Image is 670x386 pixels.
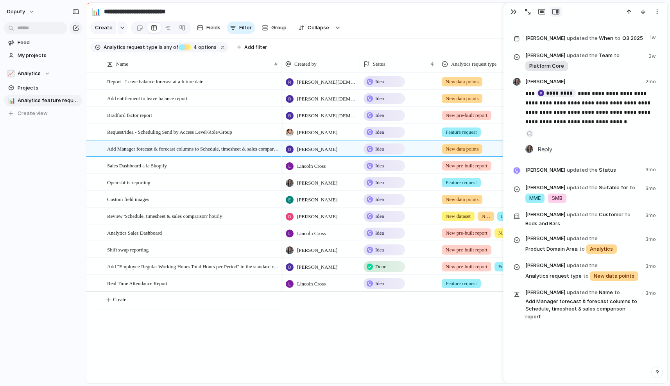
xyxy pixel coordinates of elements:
span: Analytics request type [525,261,641,282]
span: Customer [525,210,641,228]
span: Create [113,296,126,303]
span: [PERSON_NAME] [525,262,565,269]
button: Create [90,22,116,34]
span: [PERSON_NAME] [525,52,565,59]
span: Review 'Schedule, timesheet & sales comparison' hourly [107,211,222,220]
div: 📊 [92,6,100,17]
span: Idea [375,280,384,287]
span: Analytics request type [451,60,496,68]
span: New data points [446,196,478,203]
span: [PERSON_NAME] [525,166,565,174]
span: updated the [567,235,598,242]
span: 3mo [645,210,657,219]
span: Name [116,60,128,68]
span: New data points [446,95,478,102]
span: Bradford factor report [107,110,152,119]
span: New pre-built report [446,246,487,254]
span: Analytics Sales Dashboard [107,228,162,237]
span: any of [163,44,178,51]
span: Idea [375,95,384,102]
span: New pre-built report [446,111,487,119]
span: Fields [206,24,220,32]
span: Analytics [18,70,41,77]
span: updated the [567,166,598,174]
span: Feature request [501,212,509,220]
button: 4 options [179,43,218,52]
span: Done [375,263,386,271]
button: Group [258,22,290,34]
span: [PERSON_NAME] [525,34,565,42]
span: Real Time Attendance Report [107,278,167,287]
span: Platform Core [529,62,564,70]
span: Idea [375,212,384,220]
span: Add "Employee Regular Working Hours Total Hours per Period" to the standard report > Team Member ... [107,262,279,271]
span: Open shifts reporting [107,178,150,187]
span: [PERSON_NAME] [297,213,337,221]
span: Analytics [590,245,613,253]
button: deputy [4,5,39,18]
span: SMB [552,194,563,202]
span: Request/Idea - Scheduling Send by Access Level/Role/Group [107,127,232,136]
span: to [614,289,620,296]
span: Status [525,164,641,175]
span: Name Add Manager forecast & forecast columns to Schedule, timesheet & sales comparison report [525,288,641,321]
span: to [615,34,620,42]
span: [PERSON_NAME] [297,145,337,153]
span: updated the [567,289,598,296]
span: New dataset [498,229,505,237]
button: Collapse [294,22,333,34]
span: [PERSON_NAME] [525,289,565,296]
span: to [614,52,620,59]
span: Idea [375,162,384,170]
span: [PERSON_NAME] [297,263,337,271]
span: Q3 2025 [620,34,645,43]
span: [PERSON_NAME][DEMOGRAPHIC_DATA] [297,112,356,120]
span: [PERSON_NAME] [525,184,565,192]
span: updated the [567,184,598,192]
span: 3mo [645,183,657,192]
span: to [583,272,589,280]
span: Lincoln Cross [297,230,326,237]
span: options [191,44,217,51]
span: Shift swap reporting [107,245,149,254]
span: Create [95,24,113,32]
span: Projects [18,84,79,92]
span: updated the [567,52,598,59]
span: Group [271,24,287,32]
span: Idea [375,145,384,153]
span: Add Manager forecast & forecast columns to Schedule, timesheet & sales comparison report [107,144,279,153]
span: Lincoln Cross [297,162,326,170]
span: [PERSON_NAME] [297,129,337,136]
a: Feed [4,37,82,48]
span: Feed [18,39,79,47]
span: Suitable for [525,183,641,204]
span: New data points [446,78,478,86]
span: Analytics feature requests [18,97,79,104]
button: Filter [227,22,255,34]
span: Status [373,60,385,68]
span: MME [529,194,541,202]
span: 3mo [645,164,657,174]
span: to [625,211,631,219]
span: updated the [567,34,598,42]
span: Feature request [498,263,509,271]
span: [PERSON_NAME][DEMOGRAPHIC_DATA] [297,78,356,86]
div: 📊 [8,96,14,105]
span: updated the [567,262,598,269]
button: Fields [194,22,224,34]
span: [PERSON_NAME] [297,196,337,204]
span: Team [525,51,644,72]
span: Idea [375,78,384,86]
span: 2mo [645,78,657,87]
span: 3mo [645,234,657,243]
span: updated the [567,211,598,219]
span: Idea [375,246,384,254]
span: Add filter [244,44,267,51]
span: [PERSON_NAME] [525,235,565,242]
span: to [630,184,635,192]
span: Idea [375,179,384,187]
button: Create view [4,108,82,119]
span: Analytics request type [104,44,157,51]
span: New data points [446,145,478,153]
span: to [579,245,585,253]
